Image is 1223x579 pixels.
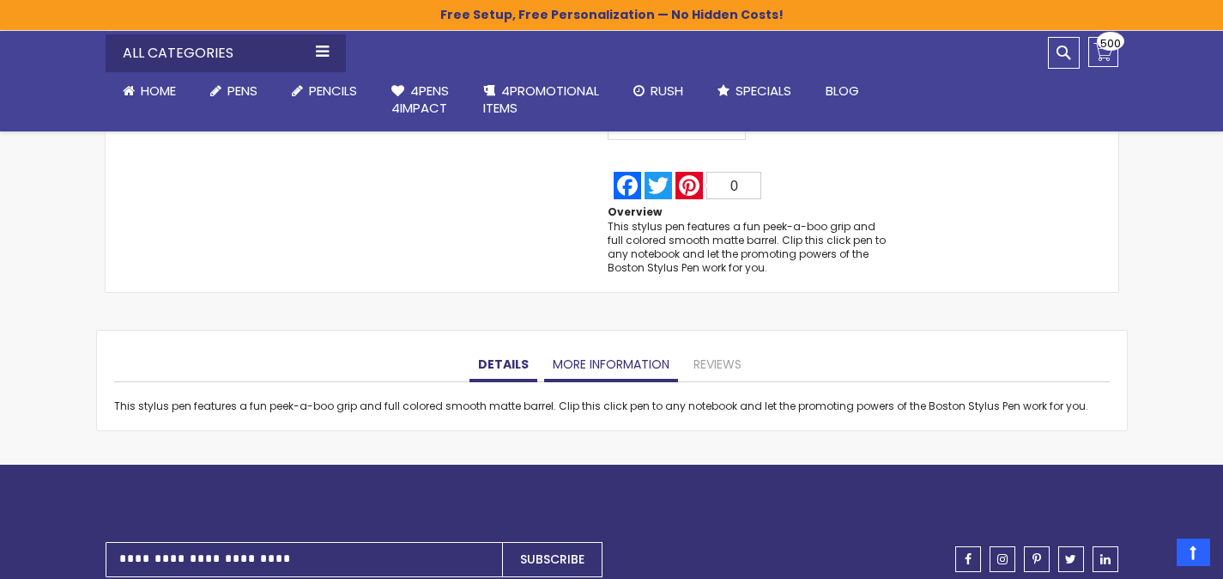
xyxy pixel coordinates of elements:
a: 4PROMOTIONALITEMS [466,72,616,128]
a: Blog [808,72,876,110]
span: Rush [651,82,683,100]
a: Facebook [612,172,643,199]
a: Details [469,348,537,382]
a: 4Pens4impact [374,72,466,128]
span: Specials [736,82,791,100]
a: Specials [700,72,808,110]
span: facebook [965,553,972,565]
div: This stylus pen features a fun peek-a-boo grip and full colored smooth matte barrel. Clip this cl... [608,220,893,276]
span: Home [141,82,176,100]
div: All Categories [106,34,346,72]
a: Pens [193,72,275,110]
a: Home [106,72,193,110]
div: This stylus pen features a fun peek-a-boo grip and full colored smooth matte barrel. Clip this cl... [114,399,1110,413]
a: twitter [1058,546,1084,572]
a: pinterest [1024,546,1050,572]
a: Rush [616,72,700,110]
a: instagram [990,546,1015,572]
span: Subscribe [520,551,584,568]
a: Pinterest0 [674,172,763,199]
a: Pencils [275,72,374,110]
span: pinterest [1032,553,1041,565]
span: linkedin [1100,553,1111,565]
a: facebook [955,546,981,572]
span: 4PROMOTIONAL ITEMS [483,82,599,117]
span: instagram [997,553,1008,565]
a: More Information [544,348,678,382]
a: Reviews [685,348,750,382]
span: 500 [1100,35,1121,52]
span: twitter [1065,553,1076,565]
a: linkedin [1093,546,1118,572]
a: Top [1177,539,1210,566]
span: 0 [730,179,738,193]
span: Pencils [309,82,357,100]
span: Blog [826,82,859,100]
strong: Overview [608,204,662,219]
a: 500 [1088,37,1118,67]
a: Twitter [643,172,674,199]
span: 4Pens 4impact [391,82,449,117]
span: Pens [227,82,257,100]
button: Subscribe [502,542,602,577]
